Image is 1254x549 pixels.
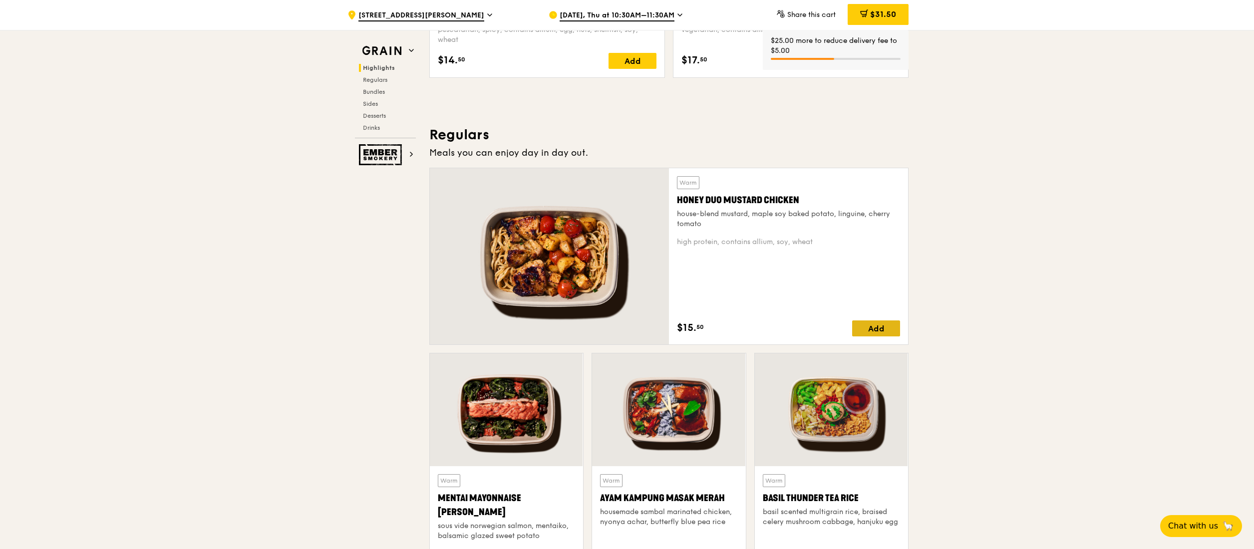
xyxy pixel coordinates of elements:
[458,55,465,63] span: 50
[429,126,909,144] h3: Regulars
[852,320,900,336] div: Add
[763,491,900,505] div: Basil Thunder Tea Rice
[677,320,696,335] span: $15.
[677,176,699,189] div: Warm
[363,112,386,119] span: Desserts
[438,474,460,487] div: Warm
[696,323,704,331] span: 50
[681,25,900,45] div: vegetarian, contains allium, dairy, soy, wheat
[438,53,458,68] span: $14.
[787,10,836,19] span: Share this cart
[771,36,901,56] div: $25.00 more to reduce delivery fee to $5.00
[560,10,674,21] span: [DATE], Thu at 10:30AM–11:30AM
[359,42,405,60] img: Grain web logo
[1222,520,1234,532] span: 🦙
[363,64,395,71] span: Highlights
[438,491,575,519] div: Mentai Mayonnaise [PERSON_NAME]
[870,9,896,19] span: $31.50
[358,10,484,21] span: [STREET_ADDRESS][PERSON_NAME]
[700,55,707,63] span: 50
[359,144,405,165] img: Ember Smokery web logo
[600,474,623,487] div: Warm
[363,76,387,83] span: Regulars
[763,507,900,527] div: basil scented multigrain rice, braised celery mushroom cabbage, hanjuku egg
[600,491,737,505] div: Ayam Kampung Masak Merah
[677,209,900,229] div: house-blend mustard, maple soy baked potato, linguine, cherry tomato
[429,146,909,160] div: Meals you can enjoy day in day out.
[609,53,656,69] div: Add
[677,237,900,247] div: high protein, contains allium, soy, wheat
[1160,515,1242,537] button: Chat with us🦙
[438,521,575,541] div: sous vide norwegian salmon, mentaiko, balsamic glazed sweet potato
[438,25,656,45] div: pescatarian, spicy, contains allium, egg, nuts, shellfish, soy, wheat
[363,100,378,107] span: Sides
[600,507,737,527] div: housemade sambal marinated chicken, nyonya achar, butterfly blue pea rice
[677,193,900,207] div: Honey Duo Mustard Chicken
[363,88,385,95] span: Bundles
[681,53,700,68] span: $17.
[363,124,380,131] span: Drinks
[1168,520,1218,532] span: Chat with us
[763,474,785,487] div: Warm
